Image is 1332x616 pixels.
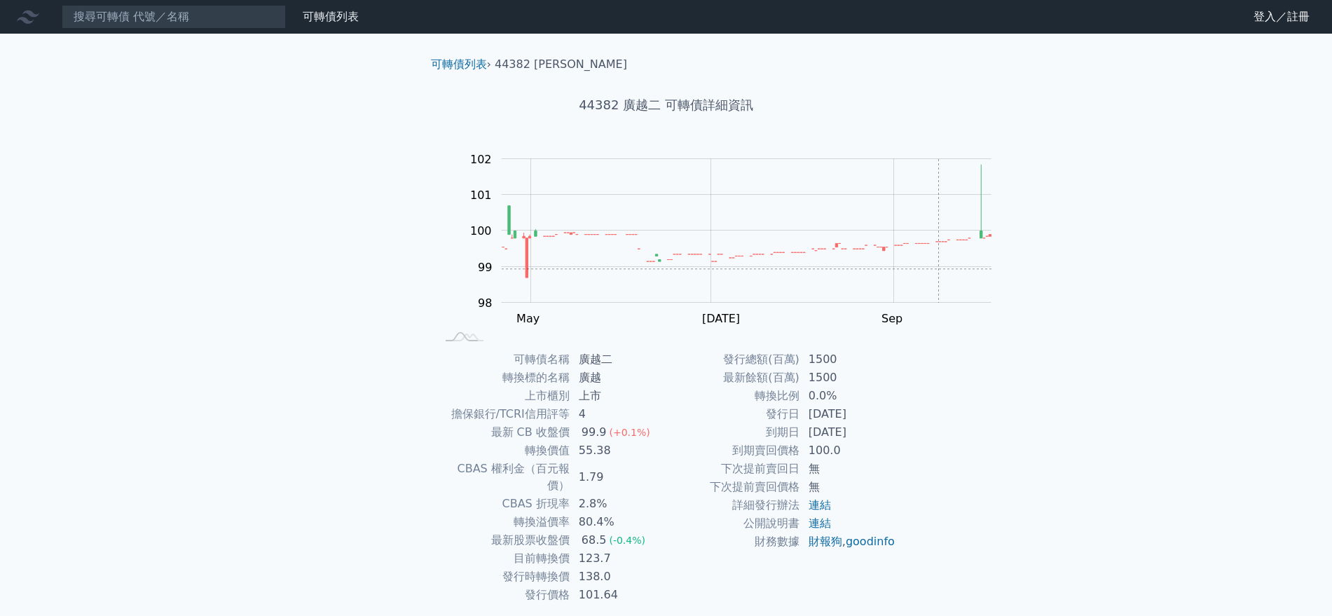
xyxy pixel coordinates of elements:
td: CBAS 折現率 [437,495,570,513]
td: 轉換價值 [437,442,570,460]
td: 轉換標的名稱 [437,369,570,387]
td: 發行日 [666,405,800,423]
td: 發行時轉換價 [437,568,570,586]
td: 100.0 [800,442,896,460]
li: 44382 [PERSON_NAME] [495,56,627,73]
td: [DATE] [800,405,896,423]
span: (+0.1%) [609,427,650,438]
td: CBAS 權利金（百元報價） [437,460,570,495]
tspan: Sep [881,312,902,325]
input: 搜尋可轉債 代號／名稱 [62,5,286,29]
td: 公開說明書 [666,514,800,533]
h1: 44382 廣越二 可轉債詳細資訊 [420,95,913,115]
a: 財報狗 [809,535,842,548]
tspan: [DATE] [702,312,740,325]
td: 詳細發行辦法 [666,496,800,514]
td: 上市 [570,387,666,405]
td: 0.0% [800,387,896,405]
tspan: 99 [478,261,492,274]
a: goodinfo [846,535,895,548]
td: 最新餘額(百萬) [666,369,800,387]
td: 轉換溢價率 [437,513,570,531]
div: 99.9 [579,424,610,441]
td: 廣越 [570,369,666,387]
td: 目前轉換價 [437,549,570,568]
tspan: 100 [470,224,492,238]
td: 138.0 [570,568,666,586]
tspan: 102 [470,153,492,166]
td: 4 [570,405,666,423]
td: 下次提前賣回日 [666,460,800,478]
td: 廣越二 [570,350,666,369]
td: 發行總額(百萬) [666,350,800,369]
td: 最新股票收盤價 [437,531,570,549]
td: 2.8% [570,495,666,513]
td: 1500 [800,369,896,387]
td: 55.38 [570,442,666,460]
td: 無 [800,478,896,496]
tspan: 101 [470,189,492,202]
td: 最新 CB 收盤價 [437,423,570,442]
a: 可轉債列表 [303,10,359,23]
td: 到期日 [666,423,800,442]
td: 可轉債名稱 [437,350,570,369]
tspan: May [516,312,540,325]
td: , [800,533,896,551]
td: 無 [800,460,896,478]
td: 101.64 [570,586,666,604]
div: 68.5 [579,532,610,549]
td: 123.7 [570,549,666,568]
td: 1500 [800,350,896,369]
td: 80.4% [570,513,666,531]
td: 到期賣回價格 [666,442,800,460]
td: [DATE] [800,423,896,442]
td: 發行價格 [437,586,570,604]
a: 連結 [809,498,831,512]
td: 財務數據 [666,533,800,551]
a: 登入／註冊 [1242,6,1321,28]
a: 可轉債列表 [431,57,487,71]
td: 上市櫃別 [437,387,570,405]
td: 1.79 [570,460,666,495]
span: (-0.4%) [609,535,645,546]
li: › [431,56,491,73]
g: Chart [452,153,1012,326]
td: 轉換比例 [666,387,800,405]
td: 擔保銀行/TCRI信用評等 [437,405,570,423]
td: 下次提前賣回價格 [666,478,800,496]
a: 連結 [809,516,831,530]
tspan: 98 [478,296,492,310]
